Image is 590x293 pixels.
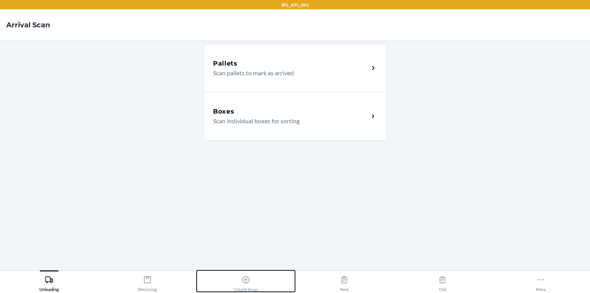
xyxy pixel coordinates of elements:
[197,270,295,292] button: Create Issue
[138,272,157,292] div: Receiving
[234,272,258,292] div: Create Issue
[340,272,349,292] div: New
[213,116,363,126] p: Scan individual boxes for sorting
[213,68,363,78] p: Scan pallets to mark as arrived
[203,44,387,92] a: PalletsScan pallets to mark as arrived
[203,92,387,140] a: BoxesScan individual boxes for sorting
[213,107,235,116] h5: Boxes
[393,270,492,292] button: Old
[281,2,309,9] p: SFL_ATL_001
[39,272,59,292] div: Unloading
[6,20,50,30] h4: Arrival Scan
[295,270,393,292] button: New
[98,270,197,292] button: Receiving
[213,59,238,68] h5: Pallets
[438,272,447,292] div: Old
[492,270,590,292] button: More
[536,272,546,292] div: More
